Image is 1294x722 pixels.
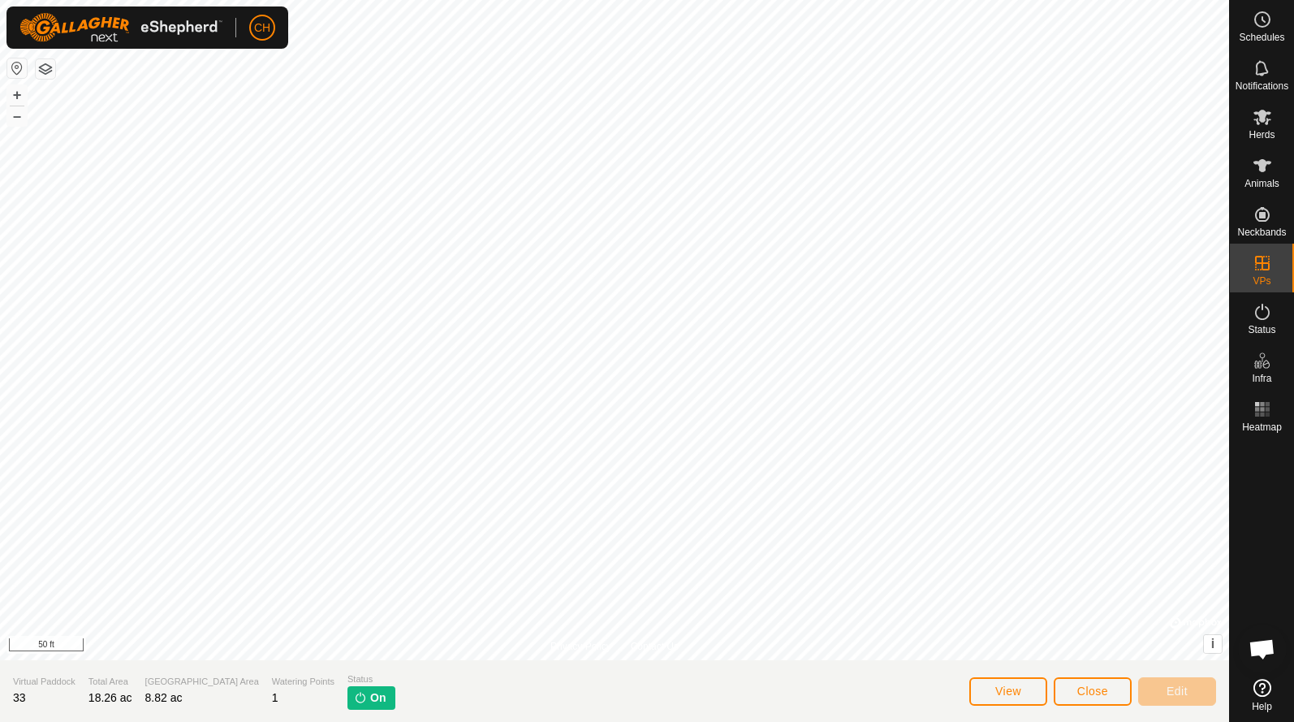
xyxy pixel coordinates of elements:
button: View [969,677,1047,706]
img: turn-on [354,691,367,704]
div: Open chat [1238,625,1287,673]
span: Neckbands [1237,227,1286,237]
img: Gallagher Logo [19,13,222,42]
span: 8.82 ac [145,691,183,704]
button: + [7,85,27,105]
span: Status [1248,325,1275,335]
a: Help [1230,672,1294,718]
span: Schedules [1239,32,1284,42]
span: 1 [272,691,278,704]
span: 18.26 ac [88,691,132,704]
span: VPs [1253,276,1270,286]
button: Map Layers [36,59,55,79]
span: Watering Points [272,675,334,689]
span: Animals [1244,179,1279,188]
span: Infra [1252,374,1271,383]
button: Reset Map [7,58,27,78]
span: Herds [1249,130,1275,140]
a: Contact Us [631,639,679,654]
a: Privacy Policy [550,639,611,654]
span: [GEOGRAPHIC_DATA] Area [145,675,259,689]
span: Close [1077,685,1108,698]
span: Edit [1167,685,1188,698]
span: Notifications [1236,81,1288,91]
span: CH [254,19,270,37]
button: Close [1054,677,1132,706]
span: Heatmap [1242,422,1282,432]
span: Help [1252,702,1272,711]
span: Status [347,672,395,686]
span: View [995,685,1021,698]
span: Total Area [88,675,132,689]
button: i [1204,635,1222,653]
span: Virtual Paddock [13,675,75,689]
span: i [1211,637,1214,651]
span: 33 [13,691,26,704]
button: – [7,106,27,126]
span: On [370,690,386,707]
button: Edit [1138,677,1216,706]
